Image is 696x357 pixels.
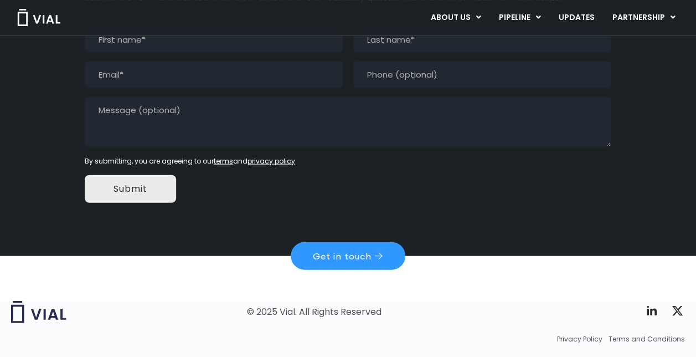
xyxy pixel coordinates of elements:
a: Get in touch [291,242,405,270]
input: First name* [85,27,343,53]
input: Email* [85,62,343,88]
span: Get in touch [313,252,372,261]
a: ABOUT USMenu Toggle [422,8,489,27]
a: PARTNERSHIPMenu Toggle [604,8,684,27]
a: Terms and Conditions [609,334,685,344]
input: Last name* [353,27,611,53]
div: By submitting, you are agreeing to our and [85,156,611,166]
a: Privacy Policy [557,334,602,344]
input: Submit [85,175,176,203]
input: Phone (optional) [353,62,611,88]
a: privacy policy [248,156,295,166]
div: © 2025 Vial. All Rights Reserved [247,306,381,318]
a: terms [214,156,233,166]
img: Vial logo wih "Vial" spelled out [11,301,66,323]
a: PIPELINEMenu Toggle [490,8,549,27]
img: Vial Logo [17,9,61,26]
a: UPDATES [550,8,603,27]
